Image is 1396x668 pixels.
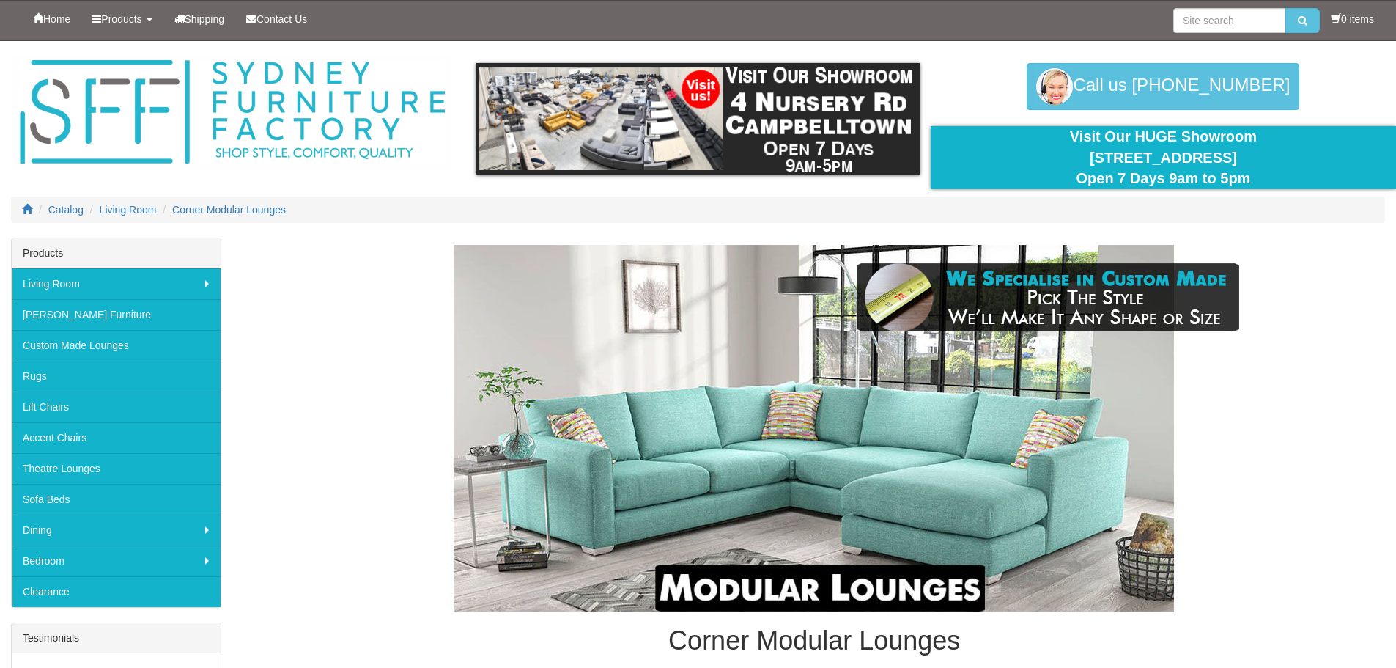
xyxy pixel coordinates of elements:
li: 0 items [1331,12,1374,26]
span: Shipping [185,13,225,25]
div: Testimonials [12,623,221,653]
a: Rugs [12,361,221,392]
a: Catalog [48,204,84,216]
img: Corner Modular Lounges [374,245,1254,612]
a: Custom Made Lounges [12,330,221,361]
img: showroom.gif [476,63,920,175]
a: Living Room [100,204,157,216]
a: Lift Chairs [12,392,221,422]
a: Contact Us [235,1,318,37]
span: Contact Us [256,13,307,25]
a: Dining [12,515,221,546]
a: Sofa Beds [12,484,221,515]
a: Theatre Lounges [12,453,221,484]
input: Site search [1173,8,1285,33]
a: Clearance [12,576,221,607]
div: Visit Our HUGE Showroom [STREET_ADDRESS] Open 7 Days 9am to 5pm [942,126,1385,189]
h1: Corner Modular Lounges [243,626,1385,656]
div: Products [12,238,221,268]
a: Shipping [163,1,236,37]
a: Home [22,1,81,37]
span: Products [101,13,141,25]
a: Living Room [12,268,221,299]
a: Products [81,1,163,37]
img: Sydney Furniture Factory [12,56,452,169]
a: Accent Chairs [12,422,221,453]
a: [PERSON_NAME] Furniture [12,299,221,330]
a: Corner Modular Lounges [172,204,286,216]
a: Bedroom [12,546,221,576]
span: Home [43,13,70,25]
